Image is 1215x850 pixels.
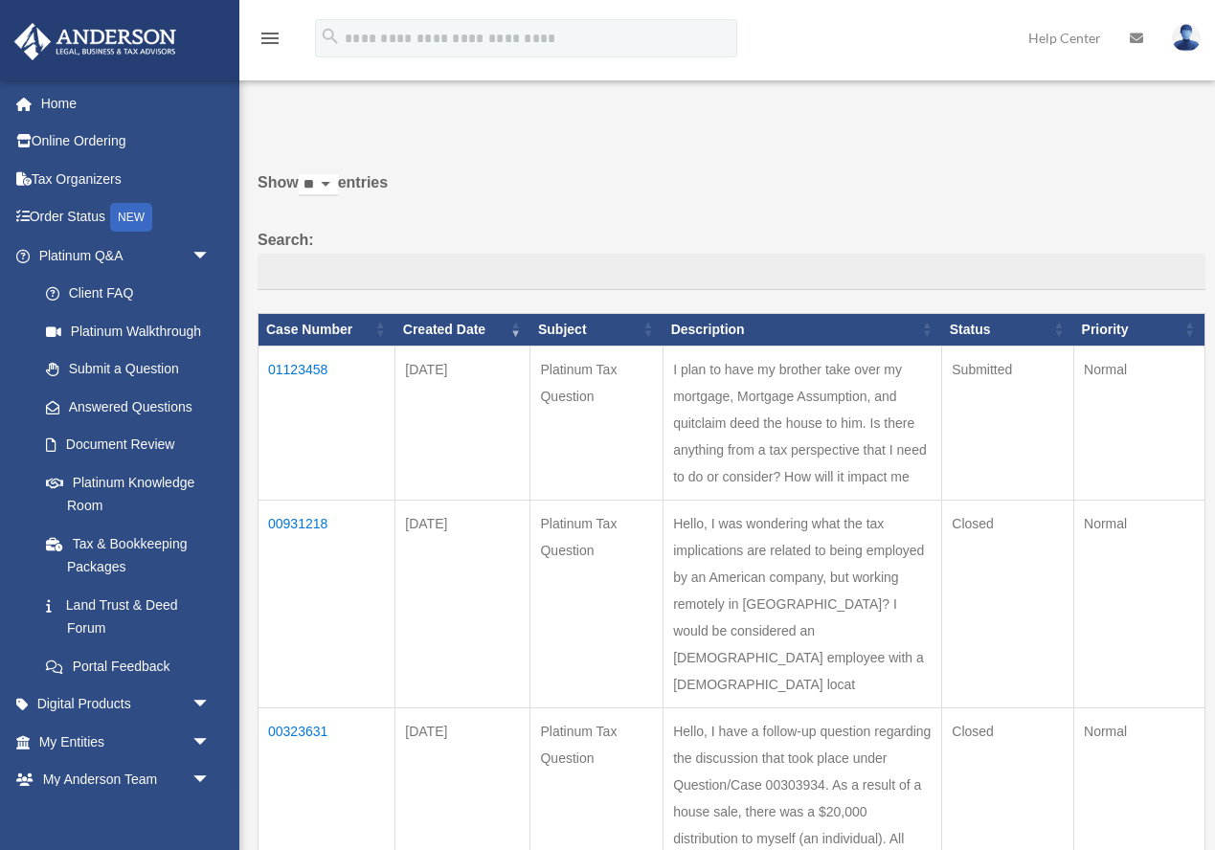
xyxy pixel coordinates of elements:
a: Home [13,84,239,123]
a: Platinum Walkthrough [27,312,230,350]
td: Normal [1074,346,1205,500]
select: Showentries [299,174,338,196]
span: arrow_drop_down [191,236,230,276]
label: Search: [258,227,1205,290]
a: menu [259,34,281,50]
a: Digital Productsarrow_drop_down [13,685,239,724]
input: Search: [258,254,1205,290]
th: Status: activate to sort column ascending [942,313,1074,346]
a: Land Trust & Deed Forum [27,586,230,647]
i: search [320,26,341,47]
a: Tax & Bookkeeping Packages [27,525,230,586]
th: Subject: activate to sort column ascending [530,313,664,346]
a: Tax Organizers [13,160,239,198]
td: Platinum Tax Question [530,500,664,707]
label: Show entries [258,169,1205,215]
span: arrow_drop_down [191,723,230,762]
a: My Anderson Teamarrow_drop_down [13,761,239,799]
td: Closed [942,500,1074,707]
td: Normal [1074,500,1205,707]
i: menu [259,27,281,50]
th: Case Number: activate to sort column ascending [259,313,395,346]
td: Hello, I was wondering what the tax implications are related to being employed by an American com... [664,500,942,707]
td: I plan to have my brother take over my mortgage, Mortgage Assumption, and quitclaim deed the hous... [664,346,942,500]
th: Priority: activate to sort column ascending [1074,313,1205,346]
td: [DATE] [395,346,530,500]
td: Submitted [942,346,1074,500]
th: Description: activate to sort column ascending [664,313,942,346]
img: User Pic [1172,24,1201,52]
a: Platinum Q&Aarrow_drop_down [13,236,230,275]
a: Submit a Question [27,350,230,389]
a: Portal Feedback [27,647,230,685]
a: My Entitiesarrow_drop_down [13,723,239,761]
a: Answered Questions [27,388,220,426]
a: Document Review [27,426,230,464]
a: Online Ordering [13,123,239,161]
td: 00931218 [259,500,395,707]
td: [DATE] [395,500,530,707]
img: Anderson Advisors Platinum Portal [9,23,182,60]
a: Platinum Knowledge Room [27,463,230,525]
a: Order StatusNEW [13,198,239,237]
a: Client FAQ [27,275,230,313]
td: 01123458 [259,346,395,500]
td: Platinum Tax Question [530,346,664,500]
div: NEW [110,203,152,232]
th: Created Date: activate to sort column ascending [395,313,530,346]
span: arrow_drop_down [191,685,230,725]
span: arrow_drop_down [191,761,230,800]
